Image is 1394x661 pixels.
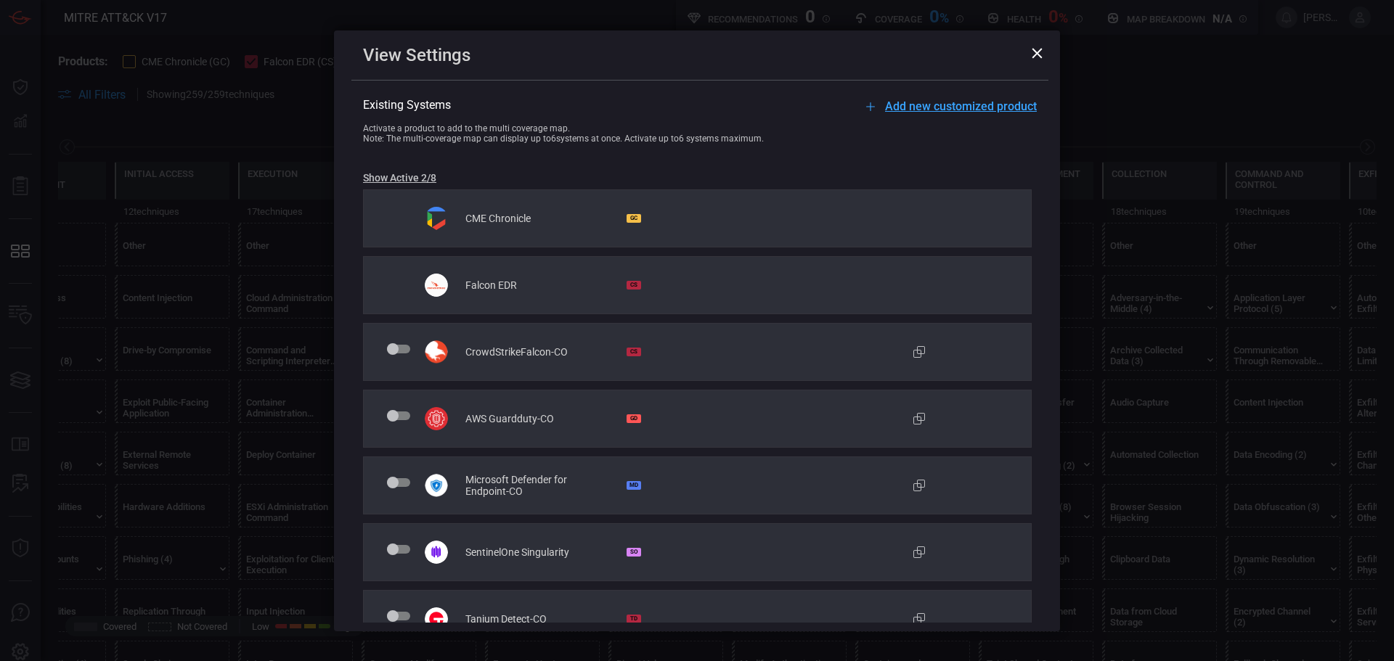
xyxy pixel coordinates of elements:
[627,615,641,623] div: TD
[862,98,1037,115] button: Add new customized product
[885,99,1037,113] span: Add new customized product
[465,413,554,424] span: AWS Guardduty-CO
[910,477,928,494] button: Clone
[465,474,612,497] span: Microsoft Defender for Endpoint-CO
[363,134,1060,144] div: Note: The multi-coverage map can display up to 6 systems at once. Activate up to 6 systems maximum.
[425,274,448,297] img: svg+xml;base64,PD94bWwgdmVyc2lvbj0iMS4wIiBlbmNvZGluZz0iVVRGLTgiPz4KPCFET0NUWVBFIHN2ZyBQVUJMSUMgIi...
[425,407,448,430] img: svg+xml;base64,PHN2ZyB3aWR0aD0iMzYiIGhlaWdodD0iMzYiIHZpZXdCb3g9IjAgMCAzNiAzNiIgZmlsbD0ibm9uZSIgeG...
[627,214,641,223] div: GC
[910,543,928,561] button: Clone
[910,410,928,427] button: Clone
[425,207,448,230] img: svg+xml;base64,PD94bWwgdmVyc2lvbj0iMS4wIiBlbmNvZGluZz0iVVRGLTgiPz48c3ZnIGlkPSJMYXllcl8yIiB4bWxucz...
[363,98,1060,112] div: Existing Systems
[425,607,448,631] img: svg+xml;base64,PD94bWwgdmVyc2lvbj0iMS4wIiBlbmNvZGluZz0iVVRGLTgiPz48c3ZnIGlkPSJMYXllcl8yIiB4bWxucz...
[465,546,569,558] span: SentinelOne Singularity
[627,414,641,423] div: GD
[465,213,531,224] span: CME Chronicle
[627,548,641,557] div: SO
[627,481,641,490] div: MD
[425,474,448,497] img: svg+xml;base64,PHN2ZyB3aWR0aD0iMzYiIGhlaWdodD0iMzciIHZpZXdCb3g9IjAgMCAzNiAzNyIgZmlsbD0ibm9uZSIgeG...
[363,123,1060,134] div: Activate a product to add to the multi coverage map.
[363,172,436,184] button: Show Active 2/8
[627,281,641,290] div: CS
[465,613,547,625] span: Tanium Detect-CO
[627,348,641,356] div: CS
[910,343,928,361] button: Clone
[465,279,517,291] span: Falcon EDR
[465,346,568,358] span: CrowdStrikeFalcon-CO
[363,45,1037,65] div: View Settings
[425,340,448,364] img: svg+xml;base64,Cjxzdmcgd2lkdGg9IjM2IiBoZWlnaHQ9IjM3IiB2aWV3Qm94PSIwIDAgMzYgMzciIGZpbGw9Im5vbmUiIH...
[910,610,928,628] button: Clone
[425,541,448,564] img: svg+xml;base64,PD94bWwgdmVyc2lvbj0iMS4wIiBlbmNvZGluZz0idXRmLTgiPz4KPCEtLSBHZW5lcmF0b3I6IEFkb2JlIE...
